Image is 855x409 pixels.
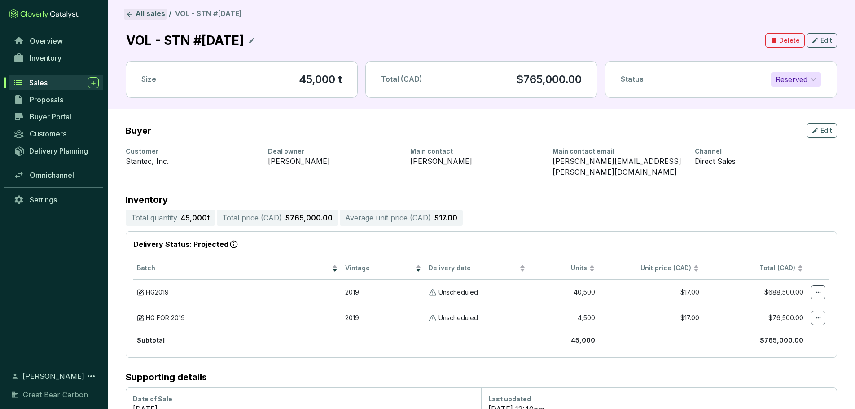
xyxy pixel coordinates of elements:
[268,147,399,156] div: Deal owner
[345,212,431,223] p: Average unit price ( CAD )
[410,156,542,167] div: [PERSON_NAME]
[342,258,425,280] th: Vintage
[30,53,61,62] span: Inventory
[30,171,74,180] span: Omnichannel
[599,305,703,330] td: $17.00
[29,146,88,155] span: Delivery Planning
[9,167,103,183] a: Omnichannel
[695,147,826,156] div: Channel
[599,279,703,305] td: $17.00
[124,9,167,20] a: All sales
[9,192,103,207] a: Settings
[381,75,422,84] span: Total (CAD)
[146,314,185,322] a: HG FOR 2019
[820,126,832,135] span: Edit
[429,314,437,322] img: Unscheduled
[133,239,829,251] p: Delivery Status: Projected
[30,36,63,45] span: Overview
[695,156,826,167] div: Direct Sales
[126,31,245,50] p: VOL - STN #[DATE]
[776,73,816,86] span: Reserved
[759,264,795,272] span: Total (CAD)
[9,75,103,90] a: Sales
[30,112,71,121] span: Buyer Portal
[552,147,684,156] div: Main contact email
[137,288,144,297] img: draft
[169,9,171,20] li: /
[299,72,342,87] section: 45,000 t
[9,92,103,107] a: Proposals
[552,156,684,177] div: [PERSON_NAME][EMAIL_ADDRESS][PERSON_NAME][DOMAIN_NAME]
[529,305,599,330] td: 4,500
[126,147,257,156] div: Customer
[29,78,48,87] span: Sales
[22,371,84,382] span: [PERSON_NAME]
[438,314,478,322] p: Unscheduled
[342,305,425,330] td: 2019
[9,126,103,141] a: Customers
[133,395,474,404] div: Date of Sale
[807,123,837,138] button: Edit
[9,143,103,158] a: Delivery Planning
[516,72,582,87] p: $765,000.00
[765,33,805,48] button: Delete
[30,195,57,204] span: Settings
[268,156,399,167] div: [PERSON_NAME]
[137,336,165,344] b: Subtotal
[137,264,330,273] span: Batch
[438,288,478,297] p: Unscheduled
[137,314,144,322] img: draft
[181,212,210,223] p: 45,000 t
[342,279,425,305] td: 2019
[126,372,837,382] h2: Supporting details
[807,33,837,48] button: Edit
[345,264,413,273] span: Vintage
[820,36,832,45] span: Edit
[9,50,103,66] a: Inventory
[133,258,342,280] th: Batch
[703,279,807,305] td: $688,500.00
[30,95,63,104] span: Proposals
[222,212,282,223] p: Total price ( CAD )
[175,9,242,18] span: VOL - STN #[DATE]
[779,36,800,45] span: Delete
[425,258,529,280] th: Delivery date
[23,389,88,400] span: Great Bear Carbon
[434,212,457,223] p: $17.00
[410,147,542,156] div: Main contact
[533,264,587,273] span: Units
[285,212,333,223] p: $765,000.00
[131,212,177,223] p: Total quantity
[621,75,644,84] p: Status
[126,195,837,204] p: Inventory
[571,336,595,344] b: 45,000
[760,336,803,344] b: $765,000.00
[126,156,257,167] div: Stantec, Inc.
[146,288,169,297] a: HG2019
[141,75,156,84] p: Size
[529,279,599,305] td: 40,500
[429,288,437,297] img: Unscheduled
[703,305,807,330] td: $76,500.00
[126,126,151,136] h2: Buyer
[30,129,66,138] span: Customers
[9,33,103,48] a: Overview
[640,264,691,272] span: Unit price (CAD)
[9,109,103,124] a: Buyer Portal
[529,258,599,280] th: Units
[429,264,517,273] span: Delivery date
[488,395,829,404] div: Last updated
